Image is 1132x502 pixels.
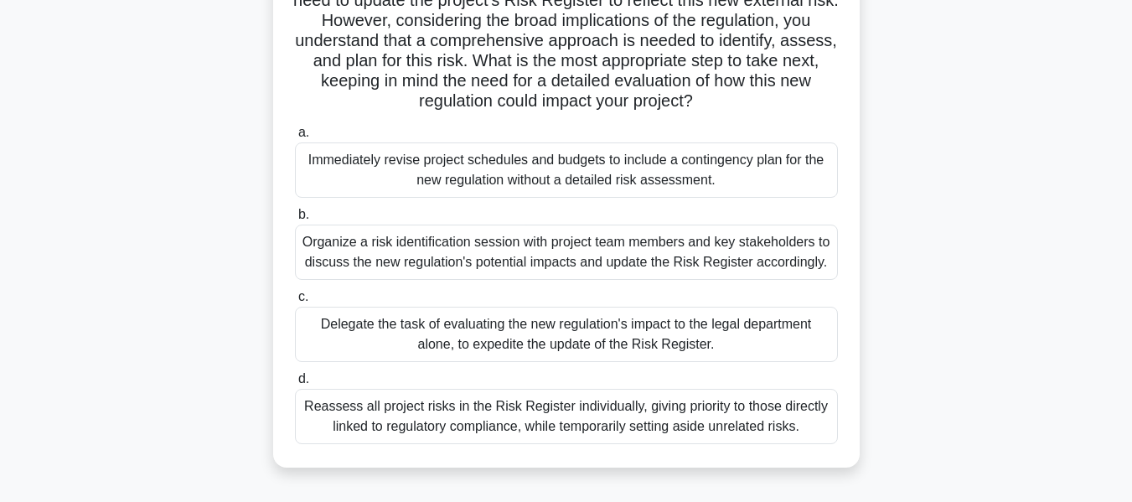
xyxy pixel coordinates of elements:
[295,142,838,198] div: Immediately revise project schedules and budgets to include a contingency plan for the new regula...
[298,371,309,386] span: d.
[295,389,838,444] div: Reassess all project risks in the Risk Register individually, giving priority to those directly l...
[298,125,309,139] span: a.
[298,289,308,303] span: c.
[295,307,838,362] div: Delegate the task of evaluating the new regulation's impact to the legal department alone, to exp...
[298,207,309,221] span: b.
[295,225,838,280] div: Organize a risk identification session with project team members and key stakeholders to discuss ...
